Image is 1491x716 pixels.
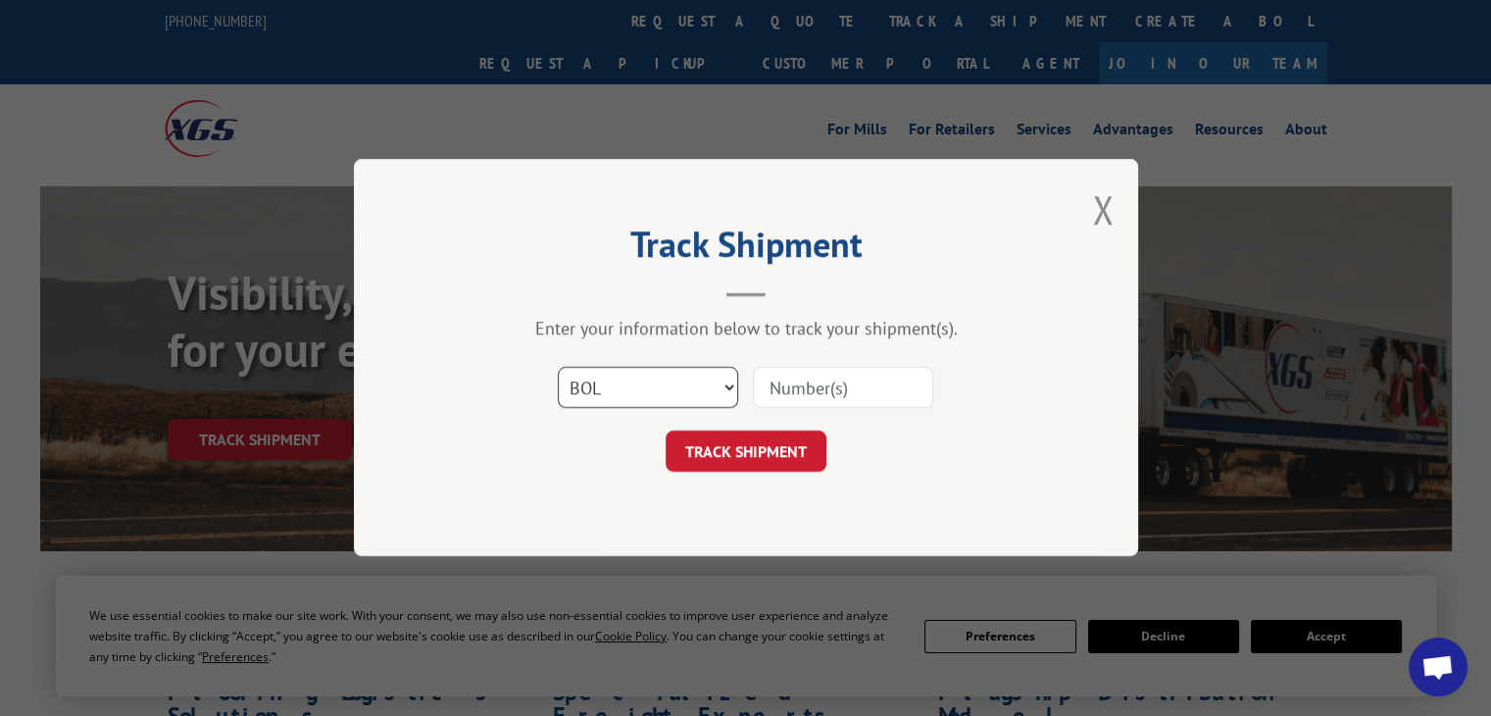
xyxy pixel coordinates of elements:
[1092,183,1114,235] button: Close modal
[666,432,826,473] button: TRACK SHIPMENT
[1409,638,1467,696] div: Open chat
[753,368,933,409] input: Number(s)
[452,230,1040,268] h2: Track Shipment
[452,318,1040,340] div: Enter your information below to track your shipment(s).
